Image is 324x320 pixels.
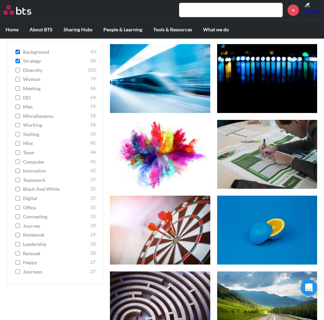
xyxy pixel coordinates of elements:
input: man 59 [15,105,20,110]
a: Go home [3,5,44,15]
input: working 58 [15,123,20,128]
input: teamwork 37 [15,178,20,183]
span: 28 [90,241,96,248]
span: notebook [23,232,89,239]
span: 45 [90,140,96,147]
input: DEI 64 [15,95,20,100]
span: 30 [90,223,96,229]
span: 30 [90,58,96,65]
span: Black and White [23,186,89,193]
span: 50 [90,131,96,138]
input: computer 42 [15,159,20,164]
span: journey [23,223,89,229]
span: misc [23,140,89,147]
span: 59 [90,104,96,111]
span: 79 [90,76,96,83]
span: 35 [90,195,96,202]
span: meeting [23,85,89,92]
span: 33 [90,214,96,220]
span: woman [23,76,89,83]
span: journeys [23,268,89,275]
input: team 44 [15,151,20,155]
input: woman 79 [15,77,20,82]
label: Tools & Resources [148,21,198,39]
span: man [23,104,89,111]
span: 44 [90,149,96,156]
input: concepting 33 [15,215,20,219]
span: office [23,204,89,211]
input: office 35 [15,205,20,210]
span: background [23,49,89,55]
input: diversity 102 [15,68,20,73]
span: 66 [90,85,96,92]
img: BTS Logo [3,5,31,15]
span: 35 [90,204,96,211]
span: 42 [90,168,96,175]
span: working [23,122,89,129]
span: DEI [23,94,89,101]
span: 28 [90,250,96,257]
input: relaxed 28 [15,251,20,256]
a: Profile [304,2,321,18]
span: leadership [23,241,89,248]
span: strategy [23,58,89,65]
input: misc 45 [15,141,20,146]
span: 42 [90,158,96,165]
span: 58 [90,113,96,120]
span: 29 [90,232,96,239]
span: 43 [90,49,96,55]
span: relaxed [23,250,89,257]
input: Black and White 35 [15,187,20,192]
span: miscellaneous [23,113,89,120]
span: happy [23,259,89,266]
span: 27 [90,268,96,275]
span: 37 [90,177,96,184]
span: concepting [23,214,89,220]
span: smiling [23,131,89,138]
span: 58 [90,122,96,129]
input: happy 27 [15,260,20,265]
span: computer [23,158,89,165]
span: 35 [90,186,96,193]
input: smiling 50 [15,132,20,137]
label: About BTS [24,21,58,39]
input: meeting 66 [15,86,20,91]
input: innovation 42 [15,169,20,174]
span: team [23,149,89,156]
div: Open Intercom Messenger [301,279,317,296]
input: miscellaneous 58 [15,114,20,118]
input: journey 30 [15,224,20,228]
span: digital [23,195,89,202]
span: 64 [90,94,96,101]
input: notebook 29 [15,233,20,238]
label: Sharing Hubs [58,21,98,39]
input: background 43 [15,50,20,54]
span: innovation [23,168,89,175]
input: digital 35 [15,196,20,201]
a: + [288,4,299,16]
label: What we do [198,21,234,39]
span: diversity [23,67,86,74]
input: leadership 28 [15,242,20,247]
input: strategy 30 [15,59,20,64]
img: Chayanun Techaworawitayakoon [304,2,321,18]
input: journeys 27 [15,269,20,274]
span: teamwork [23,177,89,184]
span: 102 [88,67,96,74]
label: People & Learning [98,21,148,39]
span: 27 [90,259,96,266]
